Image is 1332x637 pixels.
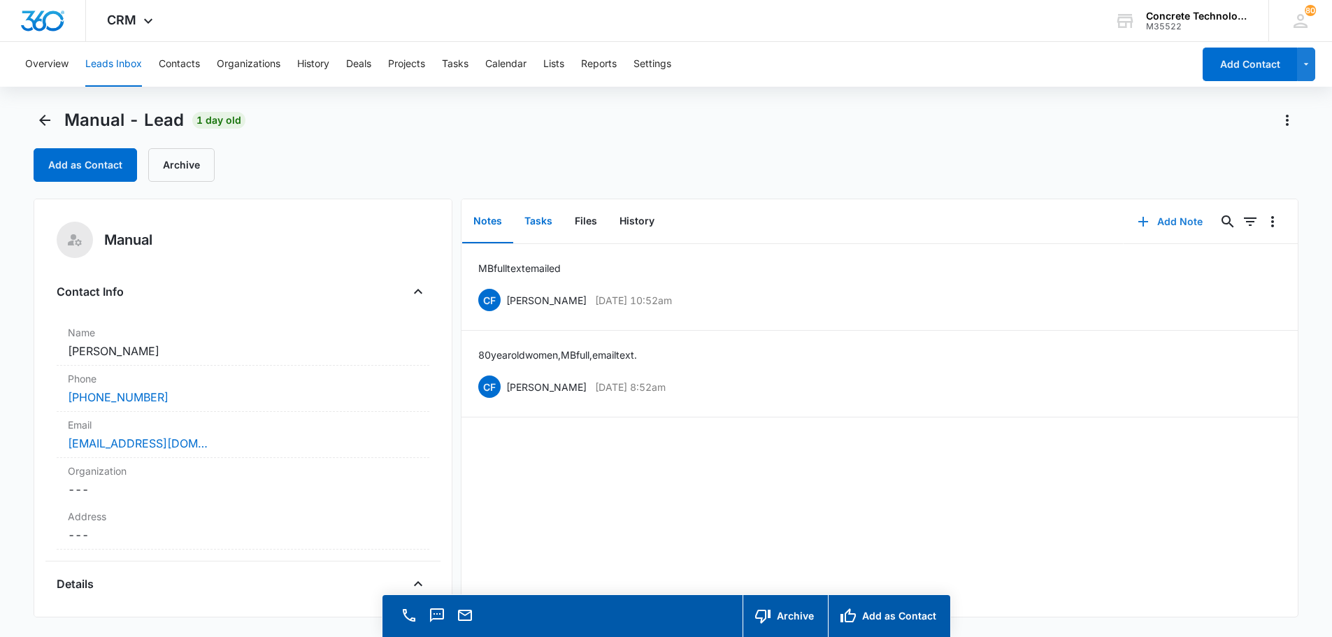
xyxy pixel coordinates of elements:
div: account name [1146,10,1248,22]
div: Organization--- [57,458,429,503]
button: Overflow Menu [1261,210,1284,233]
a: Email [455,614,475,626]
a: Text [427,614,447,626]
button: Search... [1217,210,1239,233]
button: Lists [543,42,564,87]
span: 80 [1305,5,1316,16]
p: [PERSON_NAME] [506,293,587,308]
h4: Details [57,575,94,592]
span: CRM [107,13,136,27]
span: 1 day old [192,112,245,129]
button: Close [407,573,429,595]
button: Text [427,606,447,625]
label: Name [68,325,418,340]
a: [PHONE_NUMBER] [68,389,169,406]
p: [DATE] 10:52am [595,293,672,308]
button: Projects [388,42,425,87]
button: Archive [743,595,828,637]
button: Tasks [442,42,468,87]
button: Email [455,606,475,625]
label: Phone [68,371,418,386]
button: Archive [148,148,215,182]
button: Filters [1239,210,1261,233]
button: Back [34,109,56,131]
p: 80 year old women, MB full, email text. [478,348,637,362]
label: Address [68,509,418,524]
div: Email[EMAIL_ADDRESS][DOMAIN_NAME] [57,412,429,458]
button: Add as Contact [34,148,137,182]
p: MB full text emailed [478,261,561,275]
p: [DATE] 8:52am [595,380,666,394]
label: Organization [68,464,418,478]
button: Notes [462,200,513,243]
button: Settings [633,42,671,87]
button: Call [399,606,419,625]
a: Call [399,614,419,626]
button: Reports [581,42,617,87]
dd: --- [68,481,418,498]
div: account id [1146,22,1248,31]
span: Manual - Lead [64,110,184,131]
button: Add Note [1124,205,1217,238]
button: History [608,200,666,243]
button: Overview [25,42,69,87]
dd: --- [68,527,418,543]
button: Contacts [159,42,200,87]
div: Address--- [57,503,429,550]
h5: Manual [104,229,152,250]
dd: [PERSON_NAME] [68,343,418,359]
button: Tasks [513,200,564,243]
button: Close [407,280,429,303]
a: [EMAIL_ADDRESS][DOMAIN_NAME] [68,435,208,452]
button: Calendar [485,42,527,87]
button: Add Contact [1203,48,1297,81]
span: CF [478,375,501,398]
div: notifications count [1305,5,1316,16]
button: Organizations [217,42,280,87]
button: Actions [1276,109,1298,131]
div: Name[PERSON_NAME] [57,320,429,366]
span: CF [478,289,501,311]
button: Files [564,200,608,243]
h4: Contact Info [57,283,124,300]
p: [PERSON_NAME] [506,380,587,394]
button: Leads Inbox [85,42,142,87]
button: History [297,42,329,87]
button: Deals [346,42,371,87]
button: Add as Contact [828,595,950,637]
div: Phone[PHONE_NUMBER] [57,366,429,412]
label: Email [68,417,418,432]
